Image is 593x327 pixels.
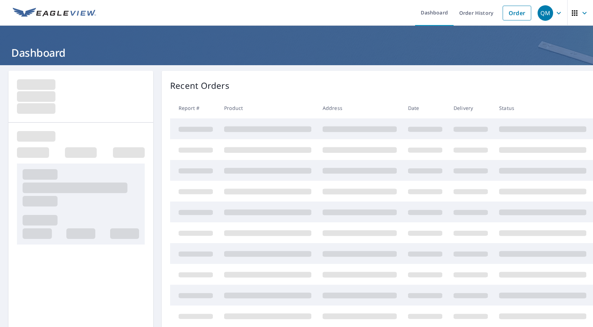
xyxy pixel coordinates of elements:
th: Address [317,98,402,118]
th: Product [218,98,317,118]
a: Order [503,6,531,20]
th: Delivery [448,98,493,118]
th: Date [402,98,448,118]
th: Report # [170,98,218,118]
p: Recent Orders [170,79,229,92]
th: Status [493,98,592,118]
div: QM [538,5,553,21]
h1: Dashboard [8,45,585,60]
img: EV Logo [13,8,96,18]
